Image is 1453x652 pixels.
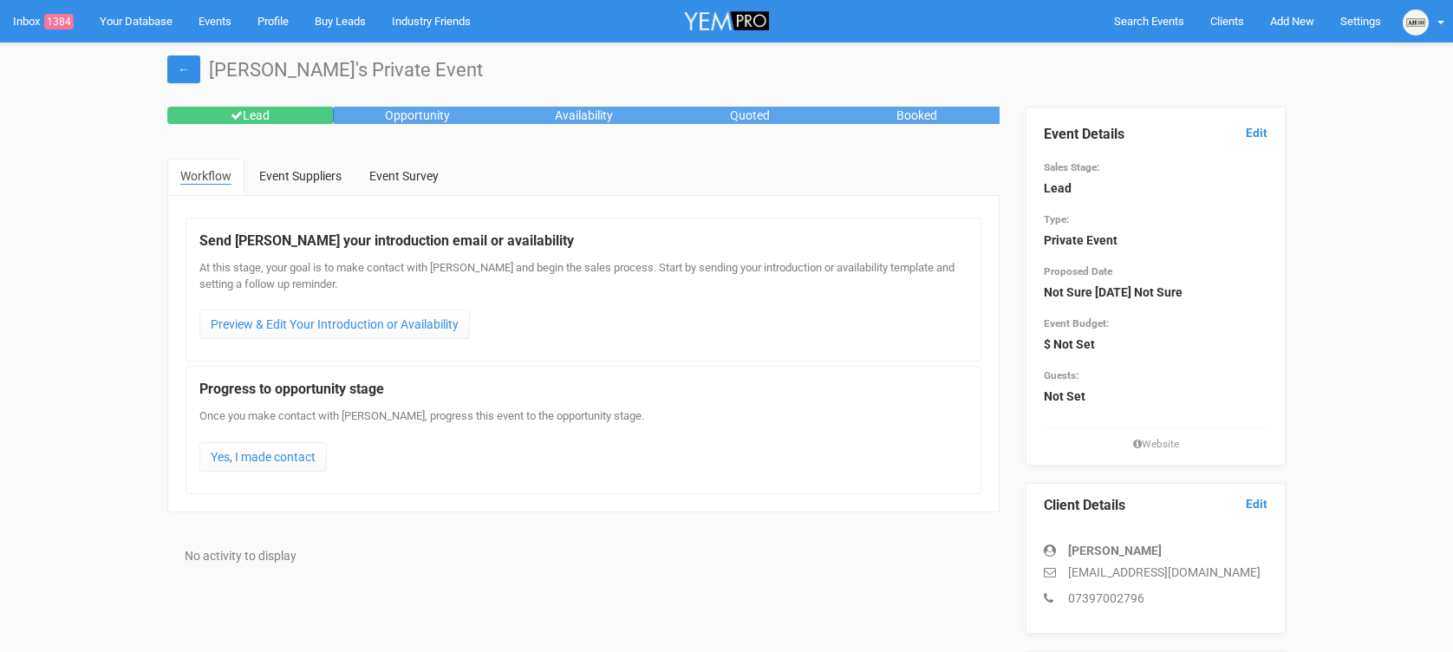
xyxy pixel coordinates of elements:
[1270,15,1314,28] span: Add New
[334,107,500,124] div: Opportunity
[833,107,1000,124] div: Booked
[1044,437,1267,452] small: Website
[1044,496,1267,516] legend: Client Details
[356,159,452,193] a: Event Survey
[1246,496,1267,512] a: Edit
[199,408,968,472] div: Once you make contact with [PERSON_NAME], progress this event to the opportunity stage.
[1044,265,1112,277] small: Proposed Date
[1044,285,1183,299] strong: Not Sure [DATE] Not Sure
[1044,125,1267,145] legend: Event Details
[1044,369,1078,381] small: Guests:
[1044,213,1069,225] small: Type:
[1044,233,1117,247] strong: Private Event
[246,159,355,193] a: Event Suppliers
[1044,389,1085,403] strong: Not Set
[1246,125,1267,141] a: Edit
[199,260,968,348] div: At this stage, your goal is to make contact with [PERSON_NAME] and begin the sales process. Start...
[199,310,470,339] a: Preview & Edit Your Introduction or Availability
[199,380,968,400] legend: Progress to opportunity stage
[167,107,334,124] div: Lead
[500,107,667,124] div: Availability
[1044,161,1099,173] small: Sales Stage:
[1114,15,1184,28] span: Search Events
[167,55,200,83] a: ←
[1044,564,1267,581] p: [EMAIL_ADDRESS][DOMAIN_NAME]
[667,107,833,124] div: Quoted
[1044,337,1095,351] strong: $ Not Set
[1044,590,1267,607] p: 07397002796
[1403,10,1429,36] img: open-uri20231025-2-1afxnye
[199,231,968,251] legend: Send [PERSON_NAME] your introduction email or availability
[167,159,244,195] a: Workflow
[1044,317,1109,329] small: Event Budget:
[1068,544,1162,557] strong: [PERSON_NAME]
[185,547,982,564] div: No activity to display
[1044,181,1072,195] strong: Lead
[44,14,74,29] span: 1384
[199,442,327,472] a: Yes, I made contact
[167,60,1286,81] h1: [PERSON_NAME]'s Private Event
[1210,15,1244,28] span: Clients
